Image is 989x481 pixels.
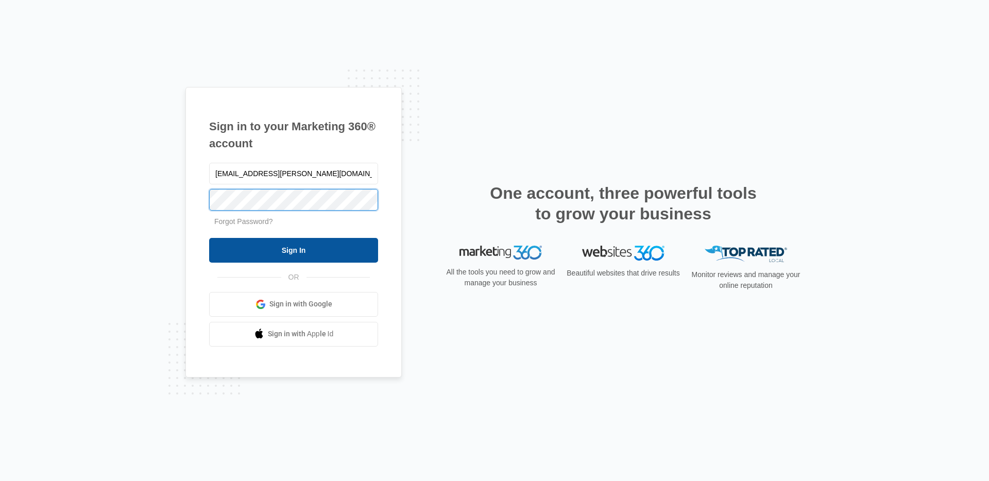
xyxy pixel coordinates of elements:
input: Email [209,163,378,184]
p: All the tools you need to grow and manage your business [443,267,558,288]
span: Sign in with Apple Id [268,329,334,339]
img: Top Rated Local [705,246,787,263]
p: Beautiful websites that drive results [566,268,681,279]
img: Websites 360 [582,246,664,261]
input: Sign In [209,238,378,263]
a: Sign in with Google [209,292,378,317]
h2: One account, three powerful tools to grow your business [487,183,760,224]
h1: Sign in to your Marketing 360® account [209,118,378,152]
a: Forgot Password? [214,217,273,226]
span: Sign in with Google [269,299,332,310]
a: Sign in with Apple Id [209,322,378,347]
p: Monitor reviews and manage your online reputation [688,269,804,291]
img: Marketing 360 [459,246,542,260]
span: OR [281,272,306,283]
